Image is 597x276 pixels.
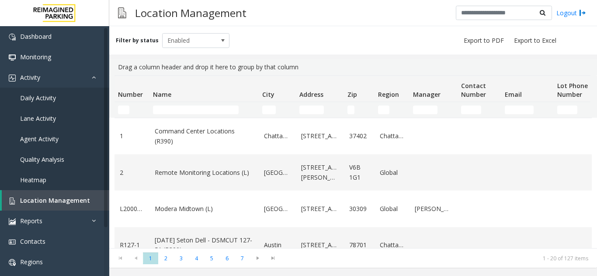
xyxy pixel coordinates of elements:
[299,106,324,114] input: Address Filter
[235,252,250,264] span: Page 7
[380,240,404,250] a: Chattanooga
[510,34,560,47] button: Export to Excel
[20,32,52,41] span: Dashboard
[380,204,404,214] a: Global
[153,90,171,99] span: Name
[219,252,235,264] span: Page 6
[20,258,43,266] span: Regions
[378,106,389,114] input: Region Filter
[120,204,144,214] a: L20000500
[9,259,16,266] img: 'icon'
[9,54,16,61] img: 'icon'
[505,106,534,114] input: Email Filter
[120,131,144,141] a: 1
[349,240,369,250] a: 78701
[557,82,588,99] span: Lot Phone Number
[259,102,296,118] td: City Filter
[461,82,486,99] span: Contact Number
[267,255,279,262] span: Go to the last page
[115,102,149,118] td: Number Filter
[264,168,291,177] a: [GEOGRAPHIC_DATA]
[505,90,522,99] span: Email
[556,8,586,17] a: Logout
[265,252,281,264] span: Go to the last page
[413,106,437,114] input: Manager Filter
[155,168,253,177] a: Remote Monitoring Locations (L)
[116,37,159,44] label: Filter by status
[20,94,56,102] span: Daily Activity
[301,240,339,250] a: [STREET_ADDRESS]
[301,131,339,141] a: [STREET_ADDRESS]
[118,90,143,99] span: Number
[163,34,216,48] span: Enabled
[118,106,129,114] input: Number Filter
[174,252,189,264] span: Page 3
[349,163,369,182] a: V6B 1G1
[20,114,56,123] span: Lane Activity
[20,155,64,164] span: Quality Analysis
[143,252,158,264] span: Page 1
[461,106,481,114] input: Contact Number Filter
[514,36,556,45] span: Export to Excel
[301,204,339,214] a: [STREET_ADDRESS]
[413,90,441,99] span: Manager
[460,34,507,47] button: Export to PDF
[204,252,219,264] span: Page 5
[264,131,291,141] a: Chattanooga
[380,131,404,141] a: Chattanooga
[557,106,577,114] input: Lot Phone Number Filter
[120,240,144,250] a: R127-1
[158,252,174,264] span: Page 2
[20,73,40,82] span: Activity
[131,2,251,24] h3: Location Management
[189,252,204,264] span: Page 4
[20,217,42,225] span: Reports
[153,106,239,114] input: Name Filter
[262,90,274,99] span: City
[252,255,264,262] span: Go to the next page
[347,90,357,99] span: Zip
[349,204,369,214] a: 30309
[264,240,291,250] a: Austin
[20,135,59,143] span: Agent Activity
[109,75,597,248] div: Data table
[262,106,276,114] input: City Filter
[2,190,109,211] a: Location Management
[155,235,253,255] a: [DATE] Seton Dell - DSMCUT 127-51 (R390)
[149,102,259,118] td: Name Filter
[250,252,265,264] span: Go to the next page
[9,198,16,204] img: 'icon'
[299,90,323,99] span: Address
[286,255,588,262] kendo-pager-info: 1 - 20 of 127 items
[120,168,144,177] a: 2
[296,102,344,118] td: Address Filter
[115,59,592,75] div: Drag a column header and drop it here to group by that column
[9,75,16,82] img: 'icon'
[9,34,16,41] img: 'icon'
[264,204,291,214] a: [GEOGRAPHIC_DATA]
[464,36,504,45] span: Export to PDF
[378,90,399,99] span: Region
[9,239,16,245] img: 'icon'
[20,237,45,245] span: Contacts
[20,176,46,184] span: Heatmap
[380,168,404,177] a: Global
[579,8,586,17] img: logout
[375,102,410,118] td: Region Filter
[501,102,554,118] td: Email Filter
[118,2,126,24] img: pageIcon
[20,196,90,204] span: Location Management
[415,204,452,214] a: [PERSON_NAME]
[9,218,16,225] img: 'icon'
[301,163,339,182] a: [STREET_ADDRESS][PERSON_NAME]
[344,102,375,118] td: Zip Filter
[347,106,354,114] input: Zip Filter
[155,204,253,214] a: Modera Midtown (L)
[349,131,369,141] a: 37402
[20,53,51,61] span: Monitoring
[410,102,458,118] td: Manager Filter
[155,126,253,146] a: Command Center Locations (R390)
[458,102,501,118] td: Contact Number Filter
